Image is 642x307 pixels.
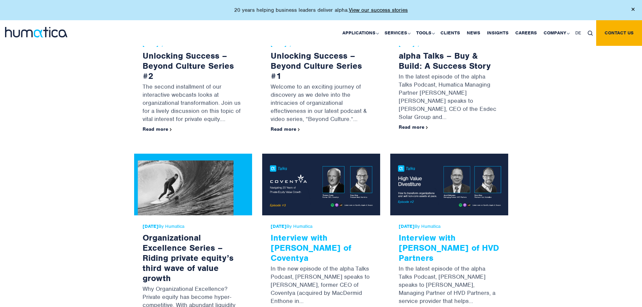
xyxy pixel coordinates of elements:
[143,81,244,126] p: The second installment of our interactive webcasts looks at organizational transformation. Join u...
[143,232,234,283] a: Organizational Excellence Series – Riding private equity’s third wave of value growth
[512,20,540,46] a: Careers
[484,20,512,46] a: Insights
[339,20,381,46] a: Applications
[143,50,234,81] a: Unlocking Success – Beyond Culture Series #2
[399,223,415,229] strong: [DATE]
[271,224,372,229] span: By Humatica
[143,126,172,132] a: Read more
[399,50,491,71] a: alpha Talks – Buy & Build: A Success Story
[271,81,372,126] p: Welcome to an exciting journey of discovery as we delve into the intricacies of organizational ef...
[399,232,499,263] a: Interview with [PERSON_NAME] of HVD Partners
[540,20,572,46] a: Company
[271,232,351,263] a: Interview with [PERSON_NAME] of Coventya
[381,20,413,46] a: Services
[463,20,484,46] a: News
[271,126,300,132] a: Read more
[134,154,252,215] img: Organizational Excellence Series – Riding private equity’s third wave of value growth
[399,124,428,130] a: Read more
[575,30,581,36] span: DE
[349,7,408,13] a: View our success stories
[271,50,362,81] a: Unlocking Success – Beyond Culture Series #1
[413,20,437,46] a: Tools
[143,223,158,229] strong: [DATE]
[262,154,380,215] img: Interview with Dr. Thomas Costa of Coventya
[234,7,408,13] p: 20 years helping business leaders deliver alpha.
[572,20,584,46] a: DE
[5,27,67,37] img: logo
[399,71,500,124] p: In the latest episode of the alpha Talks Podcast, Humatica Managing Partner [PERSON_NAME] [PERSON...
[170,128,172,131] img: arrowicon
[399,224,500,229] span: By Humatica
[271,223,286,229] strong: [DATE]
[588,31,593,36] img: search_icon
[390,154,508,215] img: Interview with Jouni Heinonen of HVD Partners
[298,128,300,131] img: arrowicon
[426,126,428,129] img: arrowicon
[437,20,463,46] a: Clients
[143,224,244,229] span: By Humatica
[596,20,642,46] a: Contact us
